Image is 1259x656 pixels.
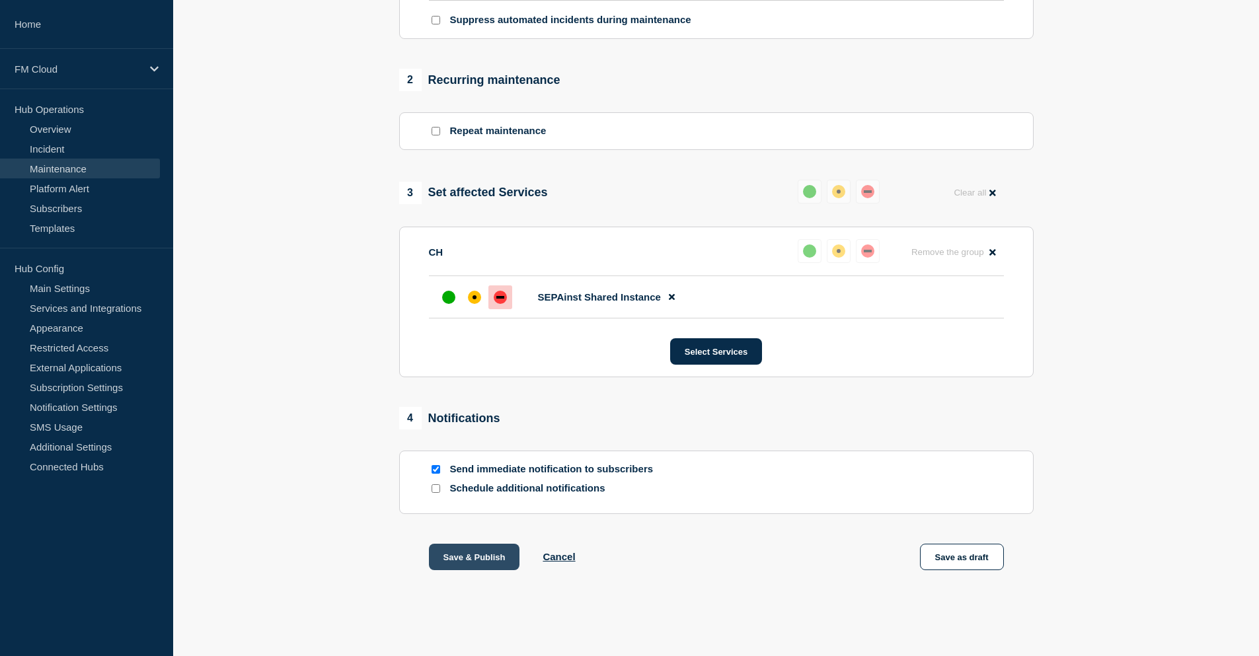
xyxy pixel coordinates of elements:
[856,180,880,203] button: down
[827,239,851,263] button: affected
[803,244,816,258] div: up
[670,338,762,365] button: Select Services
[803,185,816,198] div: up
[911,247,984,257] span: Remove the group
[432,16,440,24] input: Suppress automated incidents during maintenance
[399,182,422,204] span: 3
[832,244,845,258] div: affected
[432,465,440,474] input: Send immediate notification to subscribers
[450,482,662,495] p: Schedule additional notifications
[903,239,1004,265] button: Remove the group
[494,291,507,304] div: down
[399,407,422,429] span: 4
[861,185,874,198] div: down
[450,463,662,476] p: Send immediate notification to subscribers
[450,14,691,26] p: Suppress automated incidents during maintenance
[832,185,845,198] div: affected
[798,239,821,263] button: up
[442,291,455,304] div: up
[543,551,575,562] button: Cancel
[450,125,547,137] p: Repeat maintenance
[538,291,661,303] span: SEPAinst Shared Instance
[798,180,821,203] button: up
[429,246,443,258] p: CH
[432,127,440,135] input: Repeat maintenance
[399,69,422,91] span: 2
[399,69,560,91] div: Recurring maintenance
[432,484,440,493] input: Schedule additional notifications
[429,544,520,570] button: Save & Publish
[399,182,548,204] div: Set affected Services
[856,239,880,263] button: down
[861,244,874,258] div: down
[946,180,1003,205] button: Clear all
[920,544,1004,570] button: Save as draft
[399,407,500,429] div: Notifications
[468,291,481,304] div: affected
[827,180,851,203] button: affected
[15,63,141,75] p: FM Cloud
